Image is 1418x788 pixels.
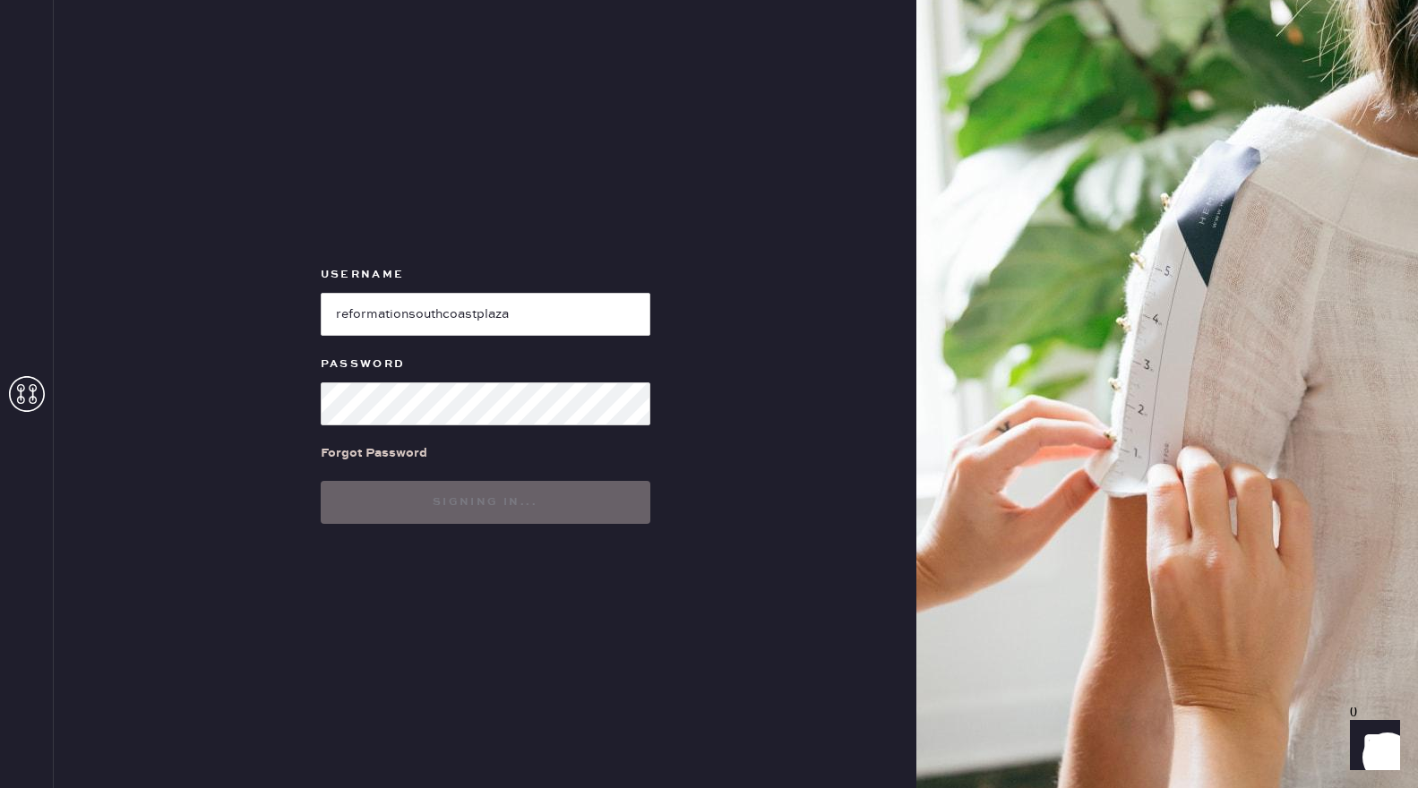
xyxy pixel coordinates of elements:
[1333,707,1410,784] iframe: Front Chat
[321,481,650,524] button: Signing in...
[321,293,650,336] input: e.g. john@doe.com
[321,425,427,481] a: Forgot Password
[321,264,650,286] label: Username
[321,443,427,463] div: Forgot Password
[321,354,650,375] label: Password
